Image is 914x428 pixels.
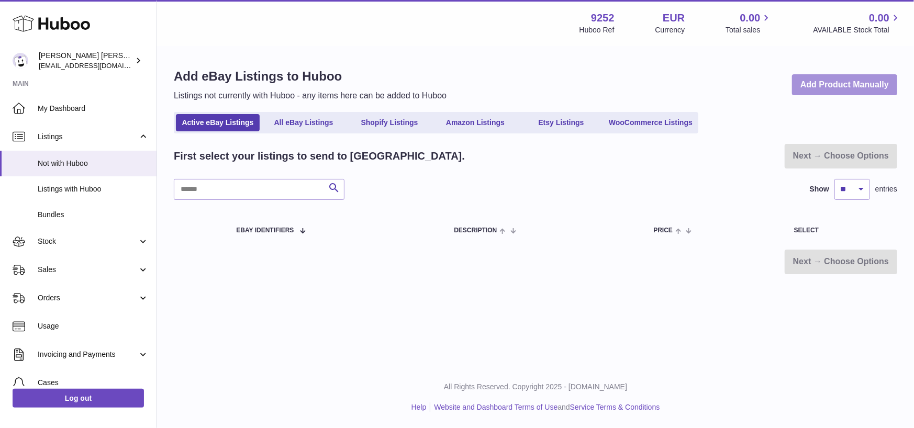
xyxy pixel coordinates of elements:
span: Not with Huboo [38,159,149,168]
div: Huboo Ref [579,25,615,35]
a: Help [411,403,427,411]
span: AVAILABLE Stock Total [813,25,901,35]
a: 0.00 Total sales [726,11,772,35]
span: 0.00 [869,11,889,25]
span: Listings with Huboo [38,184,149,194]
span: Bundles [38,210,149,220]
div: Currency [655,25,685,35]
strong: EUR [663,11,685,25]
a: All eBay Listings [262,114,345,131]
span: Total sales [726,25,772,35]
a: WooCommerce Listings [605,114,696,131]
span: eBay Identifiers [236,227,294,234]
span: entries [875,184,897,194]
h1: Add eBay Listings to Huboo [174,68,447,85]
a: Amazon Listings [433,114,517,131]
a: Active eBay Listings [176,114,260,131]
p: Listings not currently with Huboo - any items here can be added to Huboo [174,90,447,102]
span: Description [454,227,497,234]
span: 0.00 [740,11,761,25]
a: Service Terms & Conditions [570,403,660,411]
a: Log out [13,389,144,408]
a: Shopify Listings [348,114,431,131]
div: Select [794,227,887,234]
span: Orders [38,293,138,303]
span: My Dashboard [38,104,149,114]
span: Usage [38,321,149,331]
span: Price [653,227,673,234]
h2: First select your listings to send to [GEOGRAPHIC_DATA]. [174,149,465,163]
strong: 9252 [591,11,615,25]
span: Stock [38,236,138,246]
a: Website and Dashboard Terms of Use [434,403,558,411]
li: and [430,402,660,412]
label: Show [810,184,829,194]
span: Sales [38,265,138,275]
span: Cases [38,378,149,388]
span: [EMAIL_ADDRESS][DOMAIN_NAME] [39,61,154,70]
span: Invoicing and Payments [38,350,138,359]
img: internalAdmin-9252@internal.huboo.com [13,53,28,69]
span: Listings [38,132,138,142]
div: [PERSON_NAME] [PERSON_NAME] [39,51,133,71]
a: Etsy Listings [519,114,603,131]
a: 0.00 AVAILABLE Stock Total [813,11,901,35]
a: Add Product Manually [792,74,897,96]
p: All Rights Reserved. Copyright 2025 - [DOMAIN_NAME] [165,382,906,392]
